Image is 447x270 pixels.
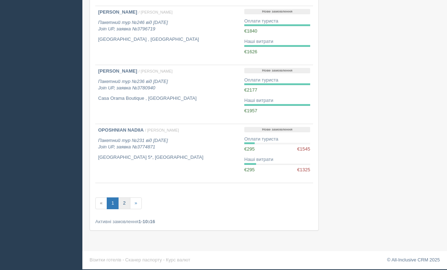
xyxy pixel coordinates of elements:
a: 2 [118,197,130,209]
b: 1-10 [139,219,148,224]
span: €295 [244,167,255,172]
b: OPOSHNIAN NADIIA [98,127,144,133]
span: €1626 [244,49,257,54]
i: Пакетний тур №231 від [DATE] Join UP, заявка №3774871 [98,138,168,150]
a: » [130,197,142,209]
span: / [PERSON_NAME] [139,10,173,14]
b: [PERSON_NAME] [98,9,137,15]
span: / [PERSON_NAME] [139,69,173,73]
a: Курс валют [166,257,190,262]
a: OPOSHNIAN NADIIA / [PERSON_NAME] Пакетний тур №231 від [DATE]Join UP, заявка №3774871 [GEOGRAPHIC... [95,124,241,183]
span: €295 [244,146,255,152]
span: €1325 [297,167,310,173]
p: Нове замовлення [244,9,310,14]
div: Наші витрати [244,97,310,104]
a: © All-Inclusive CRM 2025 [387,257,440,262]
span: €1957 [244,108,257,113]
div: Оплати туриста [244,136,310,143]
div: Оплати туриста [244,77,310,84]
div: Активні замовлення з [95,218,313,225]
a: Візитки готелів [90,257,121,262]
p: Нове замовлення [244,68,310,73]
span: €2177 [244,87,257,93]
span: €1840 [244,28,257,34]
span: / [PERSON_NAME] [145,128,179,132]
i: Пакетний тур №236 від [DATE] Join UP, заявка №3780940 [98,79,168,91]
b: 16 [150,219,155,224]
p: [GEOGRAPHIC_DATA] , [GEOGRAPHIC_DATA] [98,36,239,43]
p: Casa Orama Boutique , [GEOGRAPHIC_DATA] [98,95,239,102]
p: Нове замовлення [244,127,310,132]
a: Сканер паспорту [125,257,162,262]
div: Оплати туриста [244,18,310,25]
div: Наші витрати [244,156,310,163]
span: €1545 [297,146,310,153]
div: Наші витрати [244,38,310,45]
p: [GEOGRAPHIC_DATA] 5*, [GEOGRAPHIC_DATA] [98,154,239,161]
a: [PERSON_NAME] / [PERSON_NAME] Пакетний тур №236 від [DATE]Join UP, заявка №3780940 Casa Orama Bou... [95,65,241,124]
b: [PERSON_NAME] [98,68,137,74]
a: [PERSON_NAME] / [PERSON_NAME] Пакетний тур №246 від [DATE]Join UP, заявка №3796719 [GEOGRAPHIC_DA... [95,6,241,65]
span: « [95,197,107,209]
i: Пакетний тур №246 від [DATE] Join UP, заявка №3796719 [98,20,168,32]
a: 1 [107,197,119,209]
span: · [163,257,165,262]
span: · [122,257,124,262]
